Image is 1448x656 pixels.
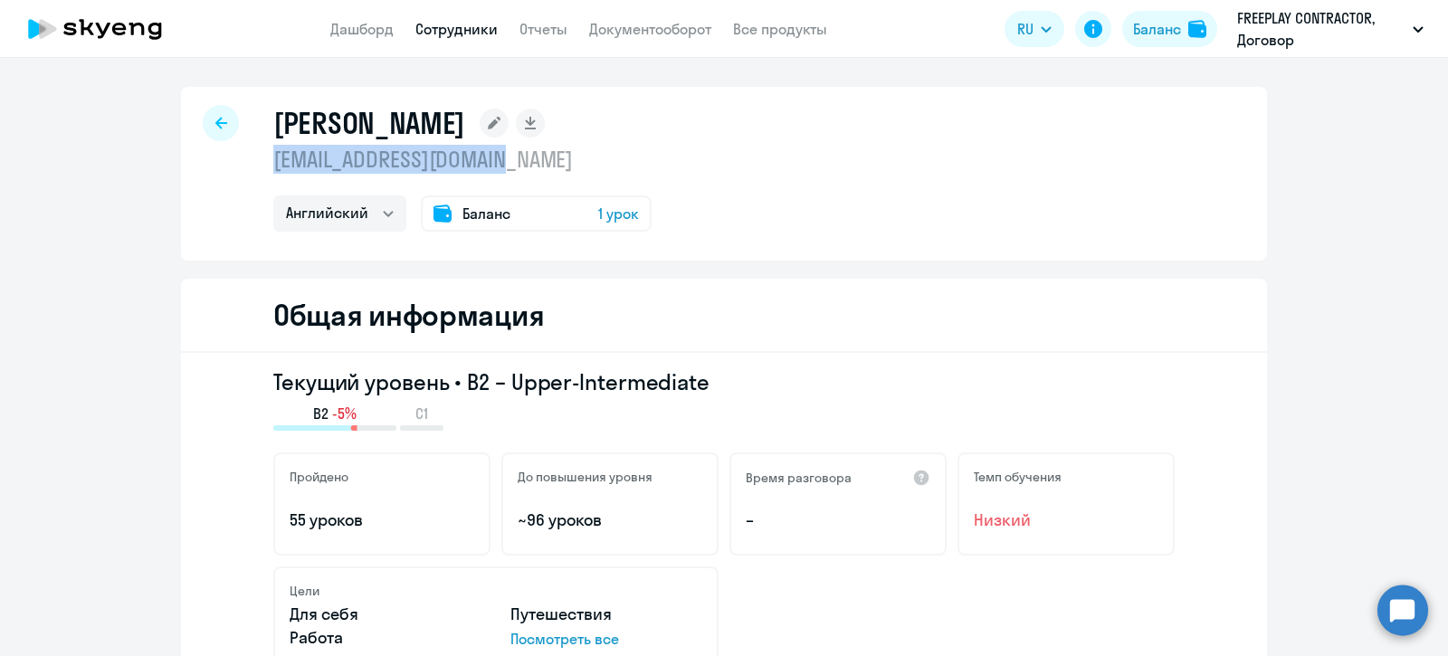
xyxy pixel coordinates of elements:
span: 1 урок [598,203,639,224]
h2: Общая информация [273,297,544,333]
h5: До повышения уровня [518,469,653,485]
button: RU [1005,11,1064,47]
p: ~96 уроков [518,509,702,532]
a: Документооборот [589,20,711,38]
p: Для себя [290,603,481,626]
h1: [PERSON_NAME] [273,105,465,141]
p: Посмотреть все [510,628,702,650]
span: RU [1017,18,1034,40]
span: B2 [313,404,329,423]
a: Отчеты [519,20,567,38]
button: Балансbalance [1122,11,1217,47]
button: FREEPLAY CONTRACTOR, Договор [1228,7,1433,51]
a: Все продукты [733,20,827,38]
p: Путешествия [510,603,702,626]
h5: Время разговора [746,470,852,486]
h5: Цели [290,583,319,599]
h5: Темп обучения [974,469,1062,485]
p: Работа [290,626,481,650]
a: Сотрудники [415,20,498,38]
p: [EMAIL_ADDRESS][DOMAIN_NAME] [273,145,652,174]
span: Низкий [974,509,1158,532]
span: -5% [332,404,357,423]
img: balance [1188,20,1206,38]
span: Баланс [462,203,510,224]
div: Баланс [1133,18,1181,40]
p: FREEPLAY CONTRACTOR, Договор [1237,7,1405,51]
span: C1 [415,404,428,423]
a: Дашборд [330,20,394,38]
h5: Пройдено [290,469,348,485]
p: 55 уроков [290,509,474,532]
p: – [746,509,930,532]
h3: Текущий уровень • B2 – Upper-Intermediate [273,367,1175,396]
